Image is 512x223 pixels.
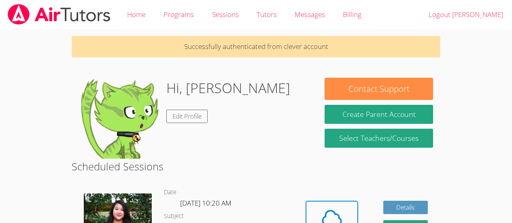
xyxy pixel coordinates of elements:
h1: Hi, [PERSON_NAME] [166,78,290,98]
img: default.png [79,78,160,159]
span: Messages [295,10,325,19]
span: [DATE] 10:20 AM [180,198,232,208]
h2: Scheduled Sessions [72,159,440,174]
img: airtutors_banner-c4298cdbf04f3fff15de1276eac7730deb9818008684d7c2e4769d2f7ddbe033.png [7,4,111,25]
dt: Subject [164,211,184,221]
a: Edit Profile [166,110,208,123]
button: Create Parent Account [325,105,433,124]
a: Details [383,201,428,214]
dt: Date [164,187,176,198]
a: Select Teachers/Courses [325,129,433,148]
button: Contact Support [325,78,433,100]
p: Successfully authenticated from clever account [72,36,440,57]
